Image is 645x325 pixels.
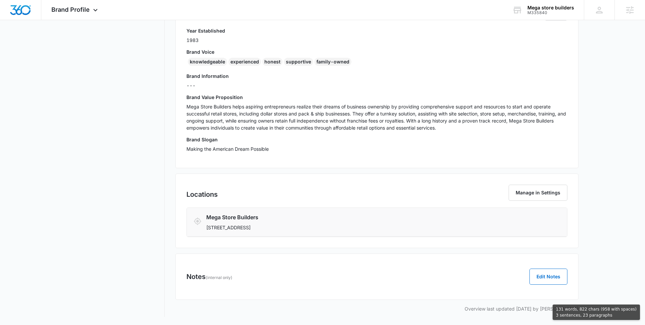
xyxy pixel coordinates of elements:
h3: Brand Voice [186,48,567,55]
div: knowledgeable [188,58,227,66]
button: Edit Notes [529,269,567,285]
div: experienced [228,58,261,66]
p: Mega Store Builders helps aspiring entrepreneurs realize their dreams of business ownership by pr... [186,103,567,131]
div: family-owned [314,58,351,66]
p: [STREET_ADDRESS] [206,224,485,231]
h2: Locations [186,189,218,199]
div: account name [527,5,574,10]
h3: Brand Slogan [186,136,567,143]
button: Manage in Settings [509,185,567,201]
h3: Notes [186,272,232,282]
h3: Brand Value Proposition [186,94,567,101]
h3: Year Established [186,27,225,34]
p: 1983 [186,37,225,44]
h3: Brand Information [186,73,567,80]
span: Brand Profile [51,6,90,13]
h3: Mega Store Builders [206,213,485,221]
div: honest [262,58,283,66]
p: Overview last updated [DATE] by [PERSON_NAME] [175,305,578,312]
div: supportive [284,58,313,66]
div: account id [527,10,574,15]
p: --- [186,82,567,89]
p: Making the American Dream Possible [186,145,567,152]
span: (internal only) [206,275,232,280]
